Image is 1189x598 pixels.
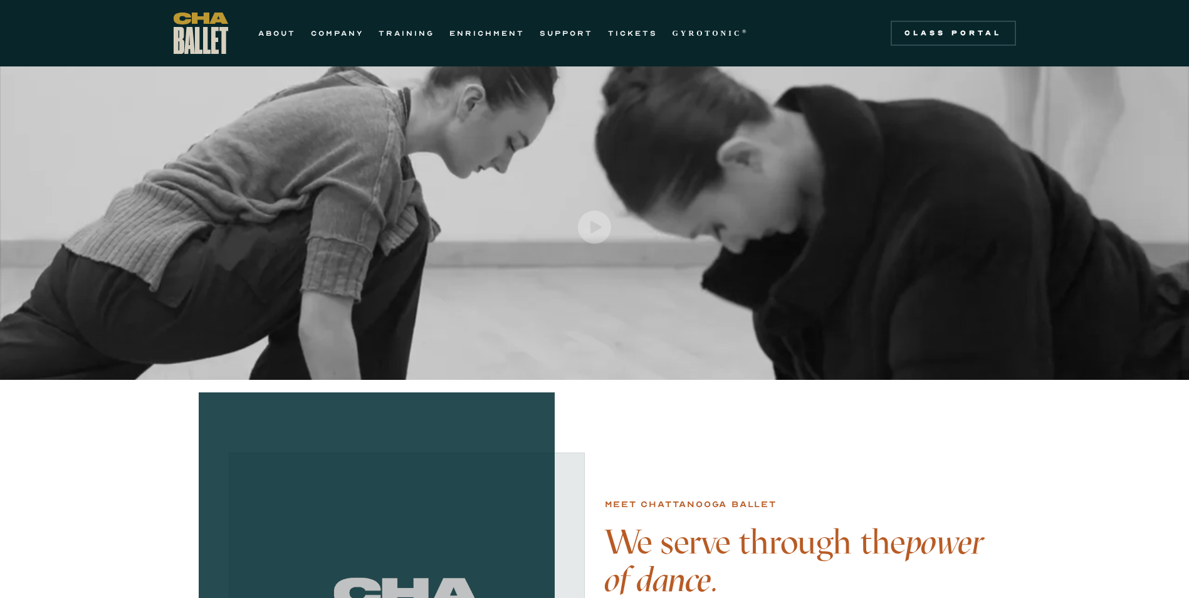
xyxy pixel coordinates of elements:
a: Class Portal [891,21,1016,46]
sup: ® [742,28,749,34]
div: Meet chattanooga ballet [605,497,777,512]
div: Class Portal [898,28,1008,38]
a: COMPANY [311,26,364,41]
a: ENRICHMENT [449,26,525,41]
a: ABOUT [258,26,296,41]
a: home [174,13,228,54]
a: TICKETS [608,26,657,41]
a: SUPPORT [540,26,593,41]
a: TRAINING [379,26,434,41]
a: GYROTONIC® [673,26,749,41]
strong: GYROTONIC [673,29,742,38]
